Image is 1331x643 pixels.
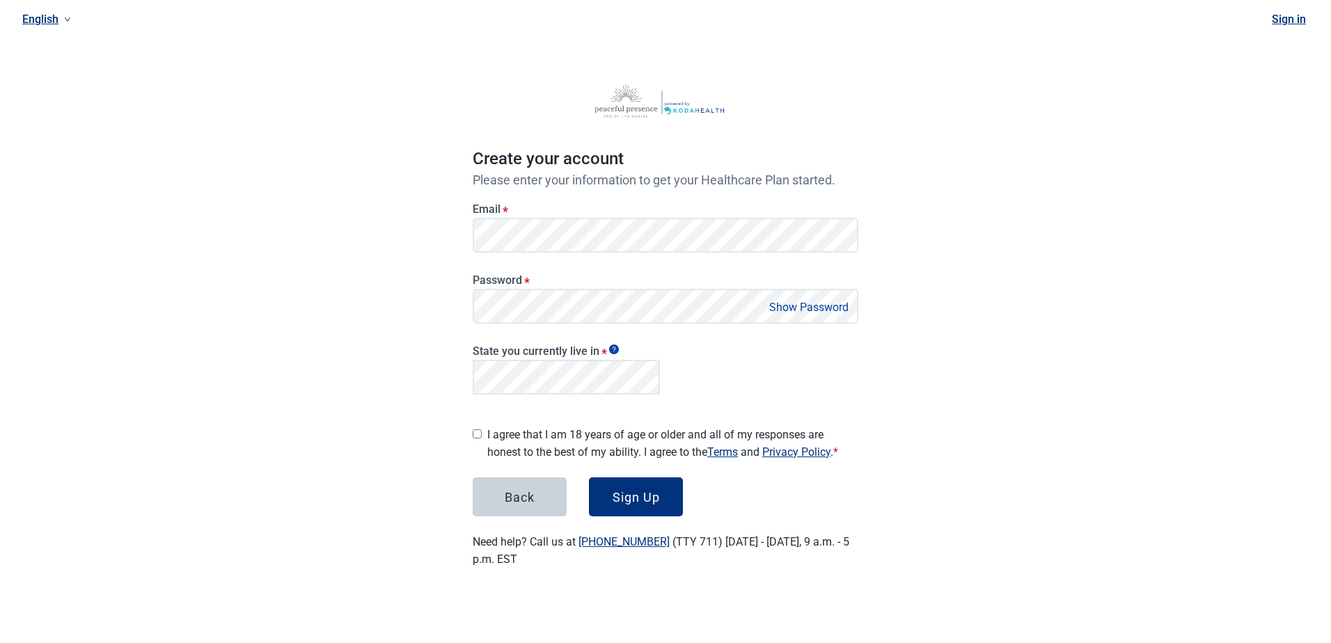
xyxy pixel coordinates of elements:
button: Show Password [765,298,853,317]
button: Back [473,477,567,516]
span: Show tooltip [609,344,619,354]
h1: Create your account [473,146,858,173]
a: Terms [707,445,738,459]
main: Main content [439,22,892,601]
img: Koda Health [554,84,777,118]
p: Please enter your information to get your Healthcare Plan started. [473,173,858,187]
label: Password [473,273,858,287]
span: Required field [833,445,838,459]
a: Current language: English [17,8,77,31]
a: Sign in [1272,13,1306,26]
label: Email [473,203,858,216]
a: [PHONE_NUMBER] [578,535,670,548]
div: Sign Up [613,490,660,504]
button: Sign Up [589,477,683,516]
span: down [64,16,71,23]
label: State you currently live in [473,344,660,358]
div: Back [505,490,535,504]
label: Need help? Call us at (TTY 711) [DATE] - [DATE], 9 a.m. - 5 p.m. EST [473,535,849,566]
a: Privacy Policy [762,445,830,459]
label: I agree that I am 18 years of age or older and all of my responses are honest to the best of my a... [487,426,858,461]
